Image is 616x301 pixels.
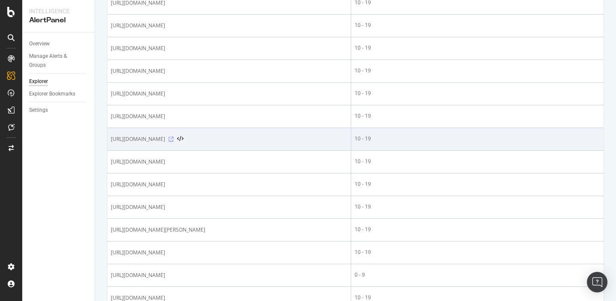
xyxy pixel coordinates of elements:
span: [URL][DOMAIN_NAME] [111,271,165,280]
div: 0 - 9 [355,271,600,279]
div: 10 - 19 [355,21,600,29]
span: [URL][DOMAIN_NAME] [111,89,165,98]
div: 10 - 19 [355,67,600,75]
span: [URL][DOMAIN_NAME] [111,203,165,212]
div: 10 - 19 [355,44,600,52]
span: [URL][DOMAIN_NAME] [111,158,165,166]
div: 10 - 19 [355,248,600,256]
div: Intelligence [29,7,88,15]
div: Settings [29,106,48,115]
span: [URL][DOMAIN_NAME] [111,44,165,53]
div: 10 - 19 [355,112,600,120]
div: 10 - 19 [355,226,600,233]
span: [URL][DOMAIN_NAME] [111,67,165,75]
div: 10 - 19 [355,89,600,97]
div: Open Intercom Messenger [587,272,607,292]
a: Explorer Bookmarks [29,89,89,98]
span: [URL][DOMAIN_NAME] [111,180,165,189]
a: Manage Alerts & Groups [29,52,89,70]
span: [URL][DOMAIN_NAME] [111,248,165,257]
div: Overview [29,39,50,48]
div: 10 - 19 [355,135,600,143]
div: Explorer [29,77,48,86]
div: 10 - 19 [355,180,600,188]
a: Explorer [29,77,89,86]
span: [URL][DOMAIN_NAME][PERSON_NAME] [111,226,205,234]
a: Visit Online Page [169,137,174,142]
div: AlertPanel [29,15,88,25]
div: Manage Alerts & Groups [29,52,80,70]
a: Overview [29,39,89,48]
span: [URL][DOMAIN_NAME] [111,21,165,30]
span: [URL][DOMAIN_NAME] [111,135,165,143]
div: 10 - 19 [355,158,600,165]
div: Explorer Bookmarks [29,89,75,98]
div: 10 - 19 [355,203,600,211]
span: [URL][DOMAIN_NAME] [111,112,165,121]
a: Settings [29,106,89,115]
button: View HTML Source [177,136,184,142]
